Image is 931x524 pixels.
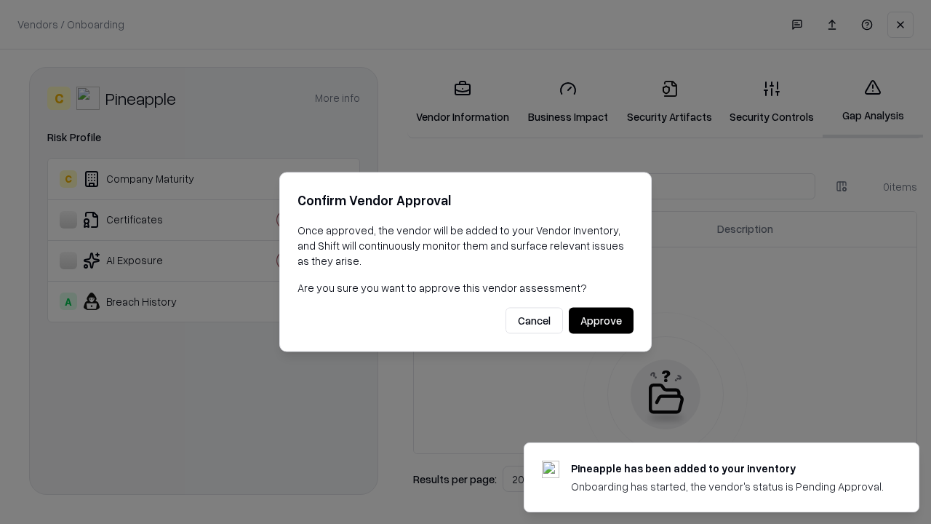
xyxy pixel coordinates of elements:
[569,308,634,334] button: Approve
[506,308,563,334] button: Cancel
[571,461,884,476] div: Pineapple has been added to your inventory
[297,190,634,211] h2: Confirm Vendor Approval
[297,280,634,295] p: Are you sure you want to approve this vendor assessment?
[542,461,559,478] img: pineappleenergy.com
[571,479,884,494] div: Onboarding has started, the vendor's status is Pending Approval.
[297,223,634,269] p: Once approved, the vendor will be added to your Vendor Inventory, and Shift will continuously mon...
